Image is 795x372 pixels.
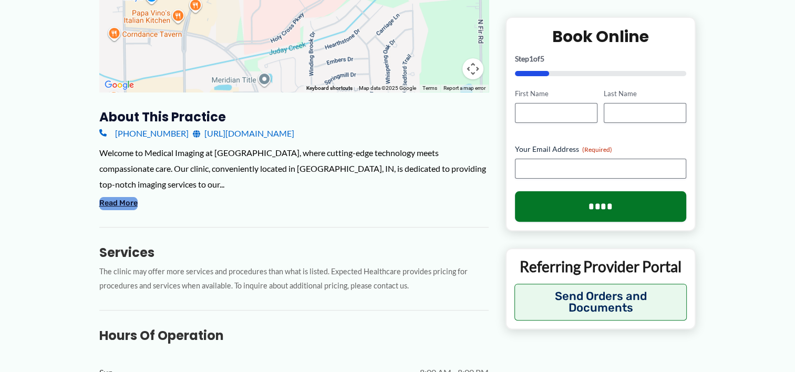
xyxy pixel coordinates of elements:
span: 1 [529,54,533,63]
span: Map data ©2025 Google [359,85,416,91]
a: Open this area in Google Maps (opens a new window) [102,78,137,92]
a: [URL][DOMAIN_NAME] [193,126,294,141]
p: The clinic may offer more services and procedures than what is listed. Expected Healthcare provid... [99,265,489,293]
a: Report a map error [443,85,486,91]
h3: Services [99,244,489,261]
button: Send Orders and Documents [514,284,687,321]
img: Google [102,78,137,92]
p: Referring Provider Portal [514,257,687,276]
label: Last Name [604,89,686,99]
span: (Required) [582,146,612,153]
button: Read More [99,197,138,210]
h2: Book Online [515,26,687,47]
a: Terms (opens in new tab) [422,85,437,91]
div: Welcome to Medical Imaging at [GEOGRAPHIC_DATA], where cutting-edge technology meets compassionat... [99,145,489,192]
button: Keyboard shortcuts [306,85,353,92]
h3: About this practice [99,109,489,125]
label: Your Email Address [515,144,687,154]
label: First Name [515,89,597,99]
h3: Hours of Operation [99,327,489,344]
span: 5 [540,54,544,63]
button: Map camera controls [462,58,483,79]
p: Step of [515,55,687,63]
a: [PHONE_NUMBER] [99,126,189,141]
